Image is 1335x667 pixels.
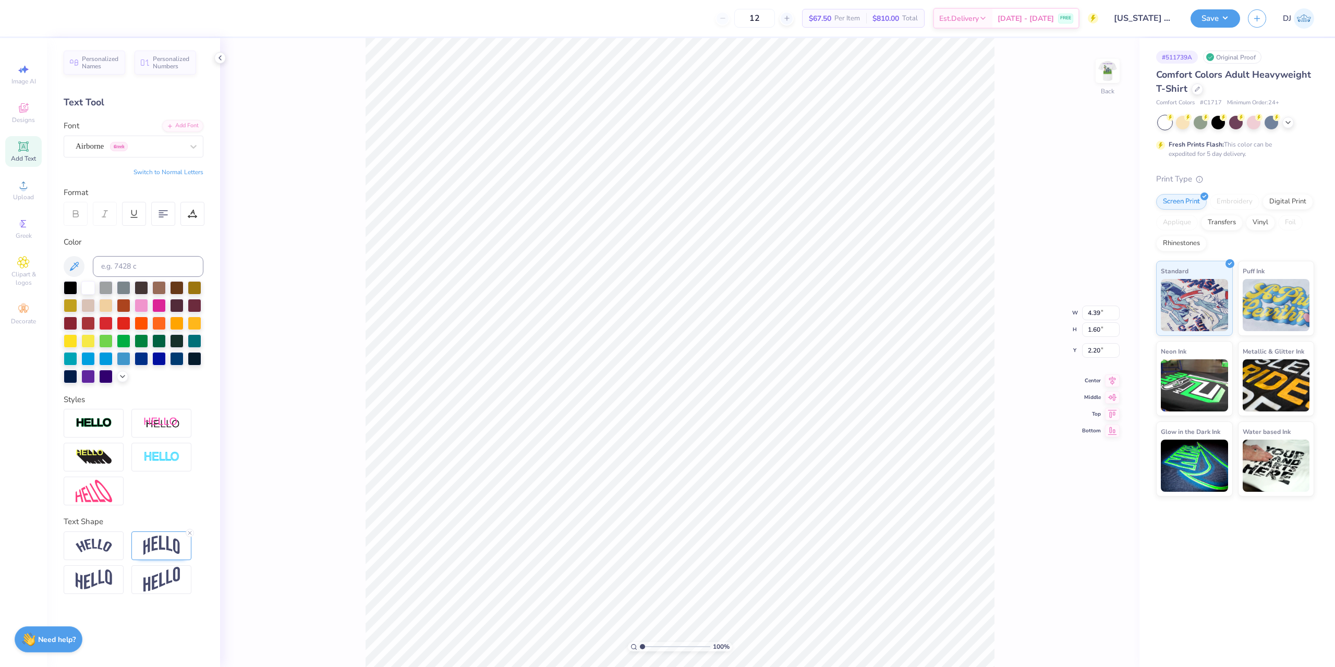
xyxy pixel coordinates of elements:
span: Middle [1082,394,1101,401]
img: Back [1097,60,1118,81]
div: Add Font [162,120,203,132]
div: Embroidery [1210,194,1259,210]
span: Add Text [11,154,36,163]
span: $810.00 [872,13,899,24]
span: [DATE] - [DATE] [998,13,1054,24]
div: Text Shape [64,516,203,528]
span: 100 % [713,642,730,651]
span: Comfort Colors [1156,99,1195,107]
img: Metallic & Glitter Ink [1243,359,1310,411]
img: 3d Illusion [76,449,112,466]
img: Arc [76,539,112,553]
img: Shadow [143,417,180,430]
span: DJ [1283,13,1291,25]
span: Center [1082,377,1101,384]
span: Standard [1161,265,1188,276]
img: Puff Ink [1243,279,1310,331]
div: Print Type [1156,173,1314,185]
span: Designs [12,116,35,124]
span: Metallic & Glitter Ink [1243,346,1304,357]
input: – – [734,9,775,28]
img: Glow in the Dark Ink [1161,440,1228,492]
img: Stroke [76,417,112,429]
span: Glow in the Dark Ink [1161,426,1220,437]
div: Styles [64,394,203,406]
label: Font [64,120,79,132]
img: Water based Ink [1243,440,1310,492]
span: Water based Ink [1243,426,1291,437]
img: Negative Space [143,451,180,463]
span: $67.50 [809,13,831,24]
input: Untitled Design [1106,8,1183,29]
div: Text Tool [64,95,203,110]
img: Danyl Jon Ferrer [1294,8,1314,29]
span: Image AI [11,77,36,86]
div: Color [64,236,203,248]
img: Neon Ink [1161,359,1228,411]
span: # C1717 [1200,99,1222,107]
span: Bottom [1082,427,1101,434]
span: Per Item [834,13,860,24]
span: Comfort Colors Adult Heavyweight T-Shirt [1156,68,1311,95]
span: Personalized Numbers [153,55,190,70]
span: Clipart & logos [5,270,42,287]
img: Standard [1161,279,1228,331]
div: Transfers [1201,215,1243,231]
span: Greek [16,232,32,240]
div: Rhinestones [1156,236,1207,251]
div: Back [1101,87,1114,96]
div: # 511739A [1156,51,1198,64]
div: Applique [1156,215,1198,231]
div: Vinyl [1246,215,1275,231]
input: e.g. 7428 c [93,256,203,277]
img: Flag [76,569,112,590]
img: Rise [143,567,180,592]
span: Est. Delivery [939,13,979,24]
div: This color can be expedited for 5 day delivery. [1169,140,1297,159]
span: Personalized Names [82,55,119,70]
div: Screen Print [1156,194,1207,210]
span: Minimum Order: 24 + [1227,99,1279,107]
div: Format [64,187,204,199]
span: FREE [1060,15,1071,22]
span: Top [1082,410,1101,418]
div: Digital Print [1263,194,1313,210]
span: Puff Ink [1243,265,1265,276]
span: Upload [13,193,34,201]
span: Decorate [11,317,36,325]
div: Original Proof [1203,51,1261,64]
img: Free Distort [76,480,112,502]
strong: Fresh Prints Flash: [1169,140,1224,149]
span: Total [902,13,918,24]
span: Neon Ink [1161,346,1186,357]
a: DJ [1283,8,1314,29]
img: Arch [143,536,180,555]
button: Save [1191,9,1240,28]
strong: Need help? [38,635,76,645]
div: Foil [1278,215,1303,231]
button: Switch to Normal Letters [133,168,203,176]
